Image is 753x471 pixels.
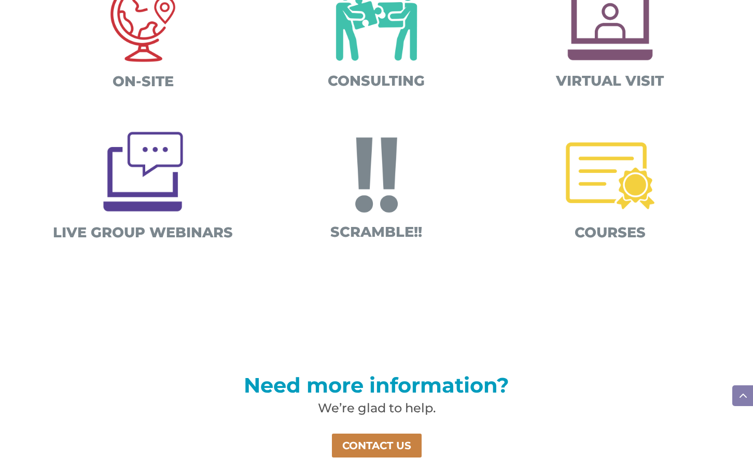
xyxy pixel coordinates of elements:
[328,72,425,89] span: CONSULTING
[330,223,422,240] span: SCRAMBLE!!
[53,224,233,241] span: LIVE GROUP WEBINARS
[575,224,646,241] span: COURSES
[331,433,423,459] a: CONTACT US
[138,402,615,420] h2: We’re glad to help.
[556,72,664,89] span: VIRTUAL VISIT
[113,73,174,90] span: ON-SITE
[138,375,615,401] h2: Need more information?
[556,122,664,230] img: Certifications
